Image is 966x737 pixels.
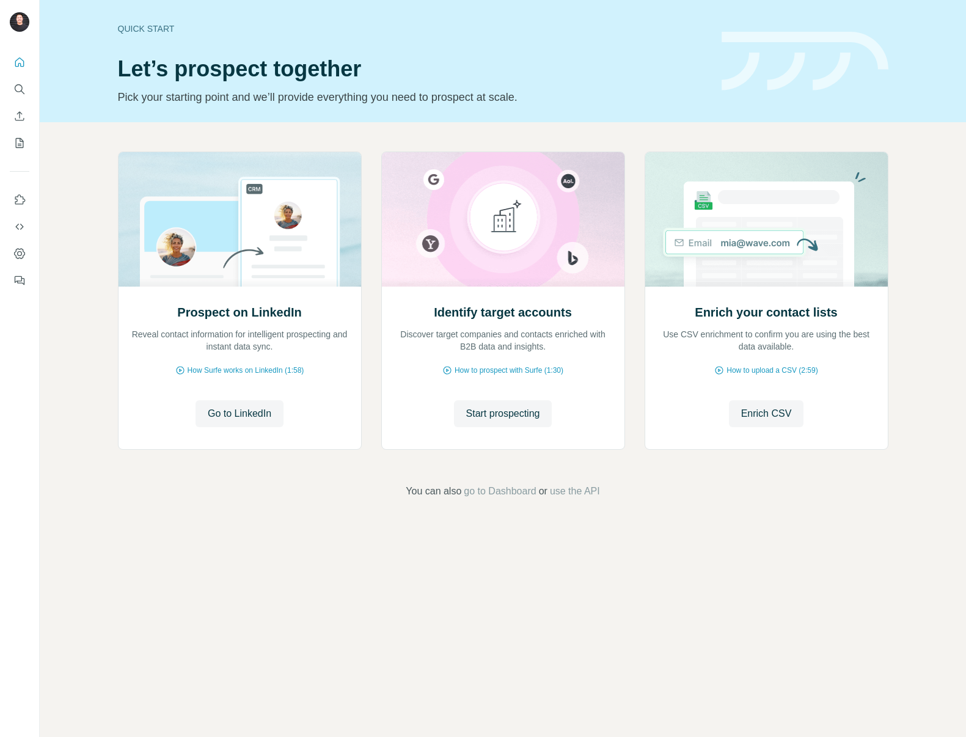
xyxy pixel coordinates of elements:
img: Enrich your contact lists [645,152,888,287]
button: Use Surfe on LinkedIn [10,189,29,211]
span: How Surfe works on LinkedIn (1:58) [188,365,304,376]
img: Prospect on LinkedIn [118,152,362,287]
h2: Prospect on LinkedIn [177,304,301,321]
img: banner [722,32,888,91]
p: Reveal contact information for intelligent prospecting and instant data sync. [131,328,349,353]
h2: Enrich your contact lists [695,304,837,321]
button: Enrich CSV [10,105,29,127]
p: Pick your starting point and we’ll provide everything you need to prospect at scale. [118,89,707,106]
button: Search [10,78,29,100]
button: Dashboard [10,243,29,265]
button: Go to LinkedIn [196,400,284,427]
h1: Let’s prospect together [118,57,707,81]
button: Feedback [10,269,29,291]
img: Identify target accounts [381,152,625,287]
span: How to upload a CSV (2:59) [726,365,818,376]
span: Start prospecting [466,406,540,421]
span: You can also [406,484,461,499]
span: How to prospect with Surfe (1:30) [455,365,563,376]
button: Start prospecting [454,400,552,427]
button: Enrich CSV [729,400,804,427]
span: Enrich CSV [741,406,792,421]
div: Quick start [118,23,707,35]
button: use the API [550,484,600,499]
p: Use CSV enrichment to confirm you are using the best data available. [657,328,876,353]
p: Discover target companies and contacts enriched with B2B data and insights. [394,328,612,353]
span: or [539,484,547,499]
button: go to Dashboard [464,484,536,499]
button: My lists [10,132,29,154]
h2: Identify target accounts [434,304,572,321]
span: Go to LinkedIn [208,406,271,421]
img: Avatar [10,12,29,32]
button: Use Surfe API [10,216,29,238]
button: Quick start [10,51,29,73]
